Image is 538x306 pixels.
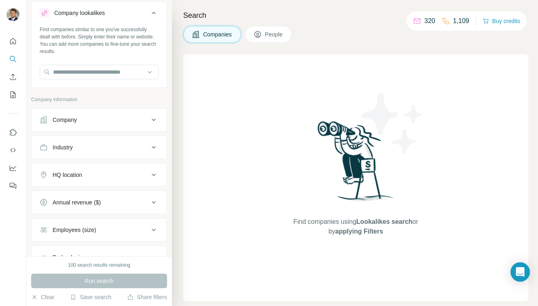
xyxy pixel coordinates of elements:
[6,178,19,193] button: Feedback
[53,171,82,179] div: HQ location
[53,116,77,124] div: Company
[314,119,398,209] img: Surfe Illustration - Woman searching with binoculars
[356,87,429,159] img: Surfe Illustration - Stars
[453,16,469,26] p: 1,109
[54,9,105,17] div: Company lookalikes
[53,253,86,261] div: Technologies
[203,30,233,38] span: Companies
[6,87,19,102] button: My lists
[32,138,167,157] button: Industry
[31,96,167,103] p: Company information
[424,16,435,26] p: 320
[70,293,111,301] button: Save search
[32,248,167,270] button: Technologies
[53,198,101,206] div: Annual revenue ($)
[32,3,167,26] button: Company lookalikes
[6,125,19,140] button: Use Surfe on LinkedIn
[6,161,19,175] button: Dashboard
[53,226,96,234] div: Employees (size)
[510,262,530,282] div: Open Intercom Messenger
[53,143,73,151] div: Industry
[32,110,167,130] button: Company
[32,220,167,240] button: Employees (size)
[356,218,413,225] span: Lookalikes search
[6,34,19,49] button: Quick start
[265,30,284,38] span: People
[31,293,54,301] button: Clear
[335,228,383,235] span: applying Filters
[6,70,19,84] button: Enrich CSV
[6,52,19,66] button: Search
[32,193,167,212] button: Annual revenue ($)
[183,10,528,21] h4: Search
[291,217,420,236] span: Find companies using or by
[6,143,19,157] button: Use Surfe API
[68,261,130,269] div: 100 search results remaining
[127,293,167,301] button: Share filters
[6,8,19,21] img: Avatar
[32,165,167,185] button: HQ location
[483,15,520,27] button: Buy credits
[40,26,159,55] div: Find companies similar to one you've successfully dealt with before. Simply enter their name or w...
